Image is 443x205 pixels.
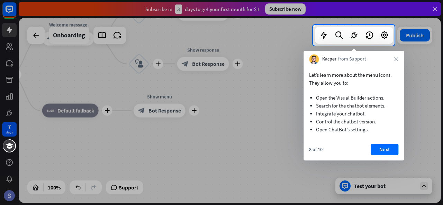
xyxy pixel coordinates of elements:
[316,94,391,102] li: Open the Visual Builder actions.
[316,102,391,110] li: Search for the chatbot elements.
[322,56,336,63] span: Kacper
[309,71,398,87] p: Let’s learn more about the menu icons. They allow you to:
[309,146,323,152] div: 8 of 10
[316,110,391,118] li: Integrate your chatbot.
[394,57,398,61] i: close
[6,3,26,24] button: Open LiveChat chat widget
[338,56,366,63] span: from Support
[371,144,398,155] button: Next
[316,125,391,133] li: Open ChatBot’s settings.
[316,118,391,125] li: Control the chatbot version.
